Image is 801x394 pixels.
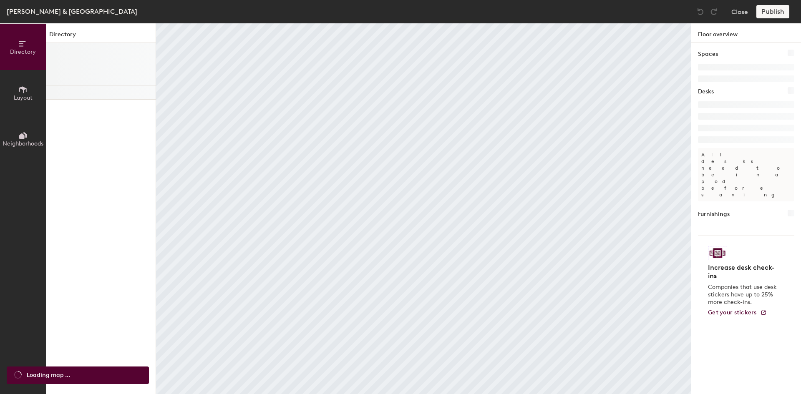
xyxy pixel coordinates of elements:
[7,6,137,17] div: [PERSON_NAME] & [GEOGRAPHIC_DATA]
[698,50,718,59] h1: Spaces
[696,8,705,16] img: Undo
[698,148,794,201] p: All desks need to be in a pod before saving
[10,48,36,55] span: Directory
[14,94,33,101] span: Layout
[46,30,156,43] h1: Directory
[708,246,727,260] img: Sticker logo
[698,210,730,219] h1: Furnishings
[731,5,748,18] button: Close
[708,309,757,316] span: Get your stickers
[27,371,70,380] span: Loading map ...
[156,23,691,394] canvas: Map
[710,8,718,16] img: Redo
[691,23,801,43] h1: Floor overview
[708,284,779,306] p: Companies that use desk stickers have up to 25% more check-ins.
[708,264,779,280] h4: Increase desk check-ins
[698,87,714,96] h1: Desks
[3,140,43,147] span: Neighborhoods
[708,309,767,316] a: Get your stickers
